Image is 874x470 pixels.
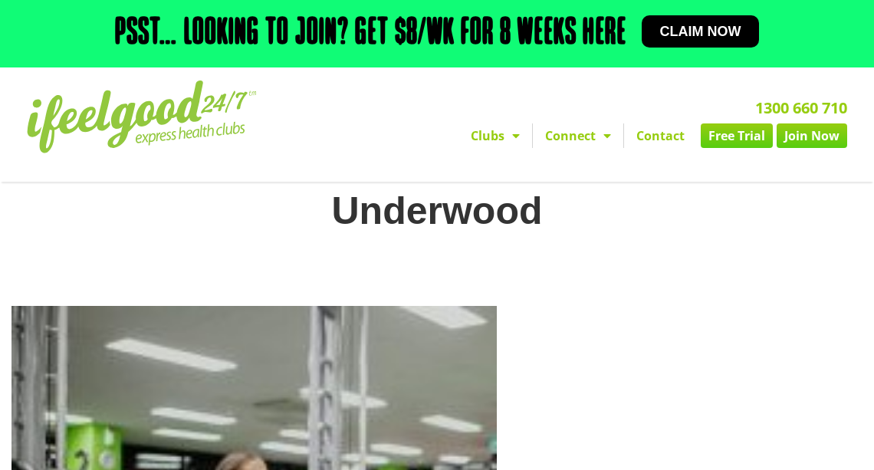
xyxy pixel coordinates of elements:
nav: Menu [320,123,848,148]
a: 1300 660 710 [755,97,847,118]
a: Join Now [777,123,847,148]
a: Contact [624,123,697,148]
a: Claim now [642,15,760,48]
span: Claim now [660,25,741,38]
h1: Underwood [11,188,863,234]
a: Free Trial [701,123,773,148]
h2: Psst… Looking to join? Get $8/wk for 8 weeks here [115,15,626,52]
a: Connect [533,123,623,148]
a: Clubs [458,123,532,148]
